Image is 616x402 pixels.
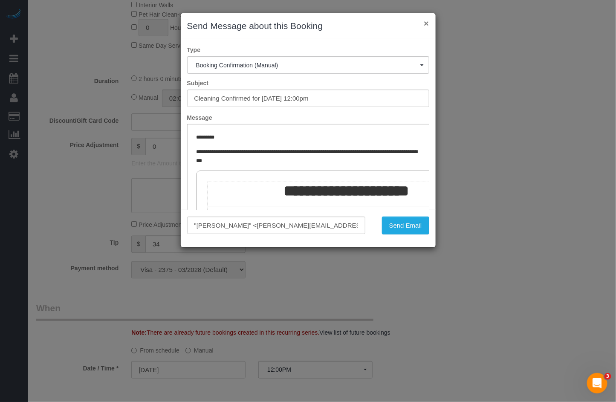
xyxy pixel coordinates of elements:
iframe: Rich Text Editor, editor1 [188,124,429,257]
span: 3 [604,373,611,380]
label: Type [181,46,436,54]
label: Message [181,113,436,122]
iframe: Intercom live chat [587,373,607,393]
button: Send Email [382,217,429,234]
h3: Send Message about this Booking [187,20,429,32]
input: Subject [187,90,429,107]
span: Booking Confirmation (Manual) [196,62,420,69]
button: Booking Confirmation (Manual) [187,56,429,74]
button: × [424,19,429,28]
label: Subject [181,79,436,87]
